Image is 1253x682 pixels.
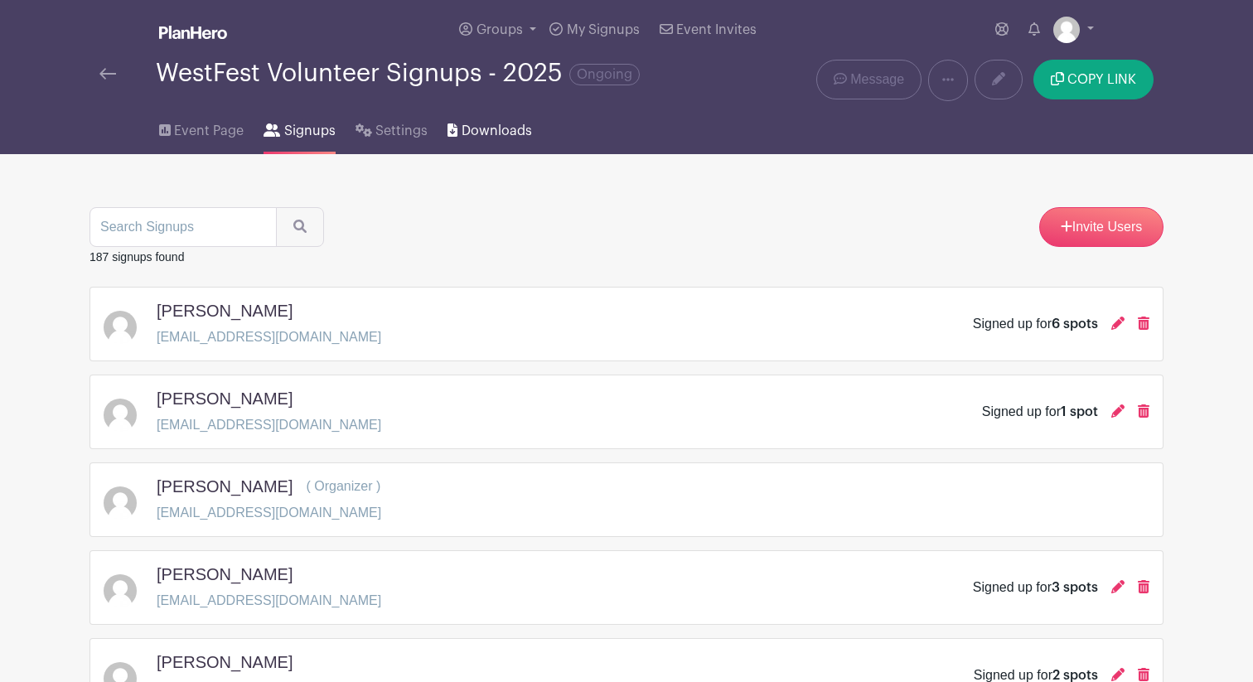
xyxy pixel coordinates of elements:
span: 3 spots [1052,581,1098,594]
span: Ongoing [569,64,640,85]
div: Signed up for [973,314,1098,334]
span: 6 spots [1052,317,1098,331]
a: Downloads [447,101,531,154]
small: 187 signups found [89,250,184,264]
span: ( Organizer ) [306,479,380,493]
img: default-ce2991bfa6775e67f084385cd625a349d9dcbb7a52a09fb2fda1e96e2d18dcdb.png [104,574,137,607]
span: 1 spot [1061,405,1098,418]
span: Signups [284,121,336,141]
img: default-ce2991bfa6775e67f084385cd625a349d9dcbb7a52a09fb2fda1e96e2d18dcdb.png [104,399,137,432]
span: Event Invites [676,23,757,36]
p: [EMAIL_ADDRESS][DOMAIN_NAME] [157,591,381,611]
h5: [PERSON_NAME] [157,301,293,321]
span: My Signups [567,23,640,36]
div: Signed up for [982,402,1098,422]
h5: [PERSON_NAME] [157,476,293,496]
a: Invite Users [1039,207,1163,247]
img: default-ce2991bfa6775e67f084385cd625a349d9dcbb7a52a09fb2fda1e96e2d18dcdb.png [104,311,137,344]
p: [EMAIL_ADDRESS][DOMAIN_NAME] [157,415,381,435]
a: Settings [356,101,428,154]
span: 2 spots [1052,669,1098,682]
span: Settings [375,121,428,141]
p: [EMAIL_ADDRESS][DOMAIN_NAME] [157,503,381,523]
div: Signed up for [973,578,1098,597]
a: Event Page [159,101,244,154]
button: COPY LINK [1033,60,1154,99]
span: Groups [477,23,523,36]
input: Search Signups [89,207,277,247]
span: COPY LINK [1067,73,1136,86]
img: default-ce2991bfa6775e67f084385cd625a349d9dcbb7a52a09fb2fda1e96e2d18dcdb.png [1053,17,1080,43]
h5: [PERSON_NAME] [157,564,293,584]
img: logo_white-6c42ec7e38ccf1d336a20a19083b03d10ae64f83f12c07503d8b9e83406b4c7d.svg [159,26,227,39]
img: back-arrow-29a5d9b10d5bd6ae65dc969a981735edf675c4d7a1fe02e03b50dbd4ba3cdb55.svg [99,68,116,80]
a: Message [816,60,922,99]
h5: [PERSON_NAME] [157,652,293,672]
img: default-ce2991bfa6775e67f084385cd625a349d9dcbb7a52a09fb2fda1e96e2d18dcdb.png [104,486,137,520]
h5: [PERSON_NAME] [157,389,293,409]
span: Event Page [174,121,244,141]
span: Downloads [462,121,532,141]
a: Signups [264,101,335,154]
div: WestFest Volunteer Signups - 2025 [156,60,640,87]
p: [EMAIL_ADDRESS][DOMAIN_NAME] [157,327,381,347]
span: Message [850,70,904,89]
